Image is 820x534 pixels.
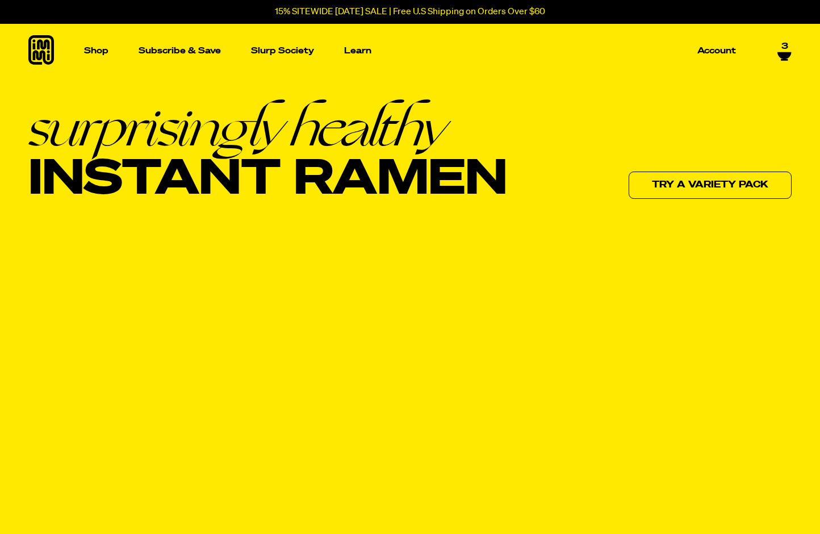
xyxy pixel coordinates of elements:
nav: Main navigation [80,24,740,78]
a: Shop [80,24,113,78]
p: Slurp Society [251,47,314,55]
a: Account [693,42,740,60]
p: Learn [344,47,371,55]
p: Account [697,47,736,55]
p: Subscribe & Save [139,47,221,55]
a: 3 [777,41,792,61]
a: Learn [340,24,376,78]
em: surprisingly healthy [28,101,507,154]
span: 3 [781,41,788,52]
p: Shop [84,47,108,55]
h1: Instant Ramen [28,101,507,207]
p: 15% SITEWIDE [DATE] SALE | Free U.S Shipping on Orders Over $60 [275,7,545,17]
a: Try a variety pack [629,172,792,199]
a: Slurp Society [246,42,319,60]
a: Subscribe & Save [134,42,225,60]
